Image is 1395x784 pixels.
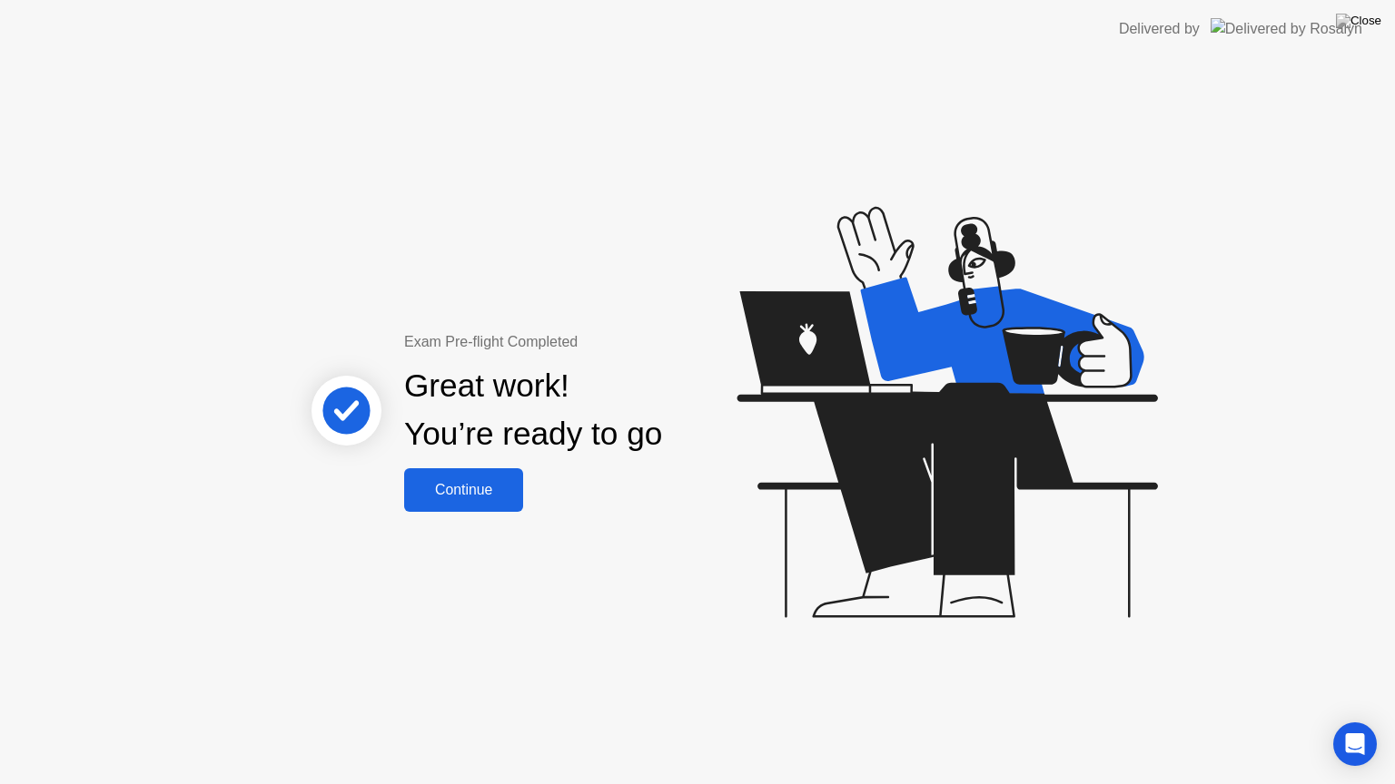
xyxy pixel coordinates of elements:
[410,482,518,498] div: Continue
[1119,18,1200,40] div: Delivered by
[1333,722,1377,766] div: Open Intercom Messenger
[1211,18,1362,39] img: Delivered by Rosalyn
[404,331,779,353] div: Exam Pre-flight Completed
[404,362,662,458] div: Great work! You’re ready to go
[404,468,523,512] button: Continue
[1336,14,1381,28] img: Close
